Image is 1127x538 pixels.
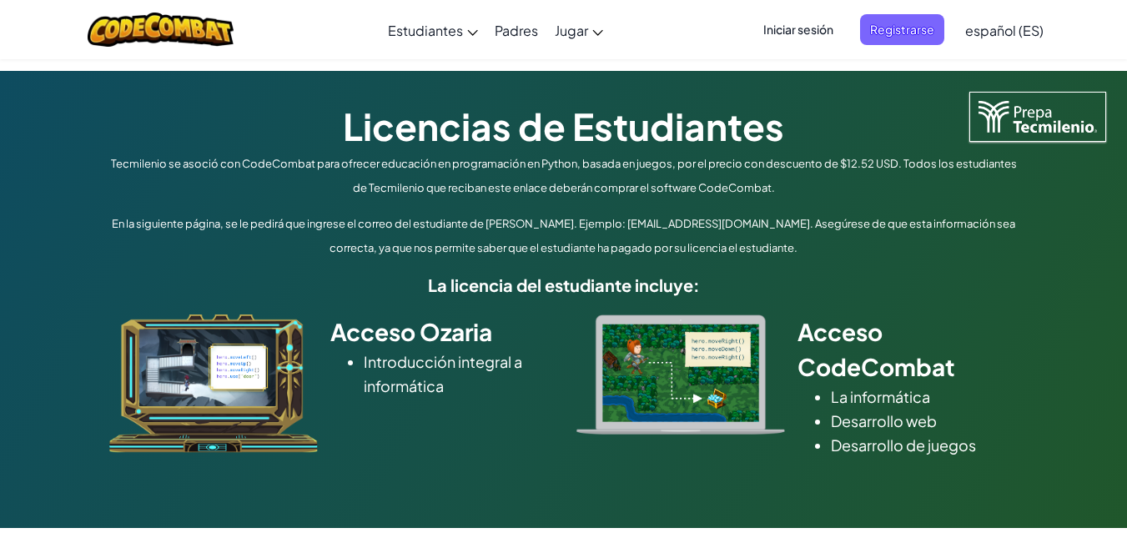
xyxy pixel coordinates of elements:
[870,22,934,37] font: Registrarse
[495,22,538,39] font: Padres
[860,14,944,45] button: Registrarse
[486,8,546,53] a: Padres
[831,385,1019,409] li: La informática
[88,13,234,47] img: Logotipo de CodeCombat
[109,314,318,453] img: ozaria_acodus.png
[364,349,551,398] li: Introducción integral a informática
[753,14,843,45] button: Iniciar sesión
[105,152,1023,200] p: Tecmilenio se asoció con CodeCombat para ofrecer educación en programación en Python, basada en j...
[546,8,611,53] a: Jugar
[969,92,1106,142] img: Tecmilenio logo
[555,22,588,39] font: Jugar
[965,22,1044,39] font: español (ES)
[380,8,486,53] a: Estudiantes
[330,314,551,349] h2: Acceso Ozaria
[797,314,1019,385] h2: Acceso CodeCombat
[105,100,1023,152] h1: Licencias de Estudiantes
[388,22,463,39] font: Estudiantes
[957,8,1052,53] a: español (ES)
[576,314,785,435] img: type_real_code.png
[831,409,1019,433] li: Desarrollo web
[763,22,833,37] font: Iniciar sesión
[105,272,1023,298] h5: La licencia del estudiante incluye:
[831,433,1019,457] li: Desarrollo de juegos
[105,212,1023,260] p: En la siguiente página, se le pedirá que ingrese el correo del estudiante de [PERSON_NAME]. Ejemp...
